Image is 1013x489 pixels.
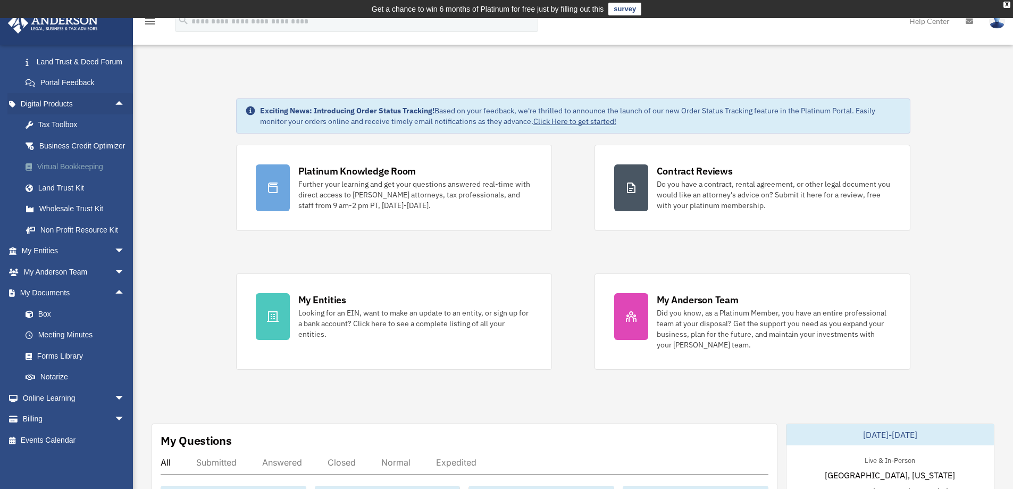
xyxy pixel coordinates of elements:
[114,241,136,262] span: arrow_drop_down
[7,429,141,451] a: Events Calendar
[114,261,136,283] span: arrow_drop_down
[236,145,552,231] a: Platinum Knowledge Room Further your learning and get your questions answered real-time with dire...
[37,139,128,153] div: Business Credit Optimizer
[298,293,346,306] div: My Entities
[298,308,532,339] div: Looking for an EIN, want to make an update to an entity, or sign up for a bank account? Click her...
[298,164,416,178] div: Platinum Knowledge Room
[856,454,924,465] div: Live & In-Person
[114,283,136,304] span: arrow_drop_up
[657,293,739,306] div: My Anderson Team
[533,117,616,126] a: Click Here to get started!
[114,409,136,430] span: arrow_drop_down
[825,469,955,482] span: [GEOGRAPHIC_DATA], [US_STATE]
[436,457,476,468] div: Expedited
[236,273,552,370] a: My Entities Looking for an EIN, want to make an update to an entity, or sign up for a bank accoun...
[15,72,141,94] a: Portal Feedback
[37,160,128,173] div: Virtual Bookkeeping
[144,15,156,28] i: menu
[15,198,141,220] a: Wholesale Trust Kit
[989,13,1005,29] img: User Pic
[7,409,141,430] a: Billingarrow_drop_down
[15,325,141,346] a: Meeting Minutes
[114,387,136,409] span: arrow_drop_down
[161,433,232,449] div: My Questions
[260,106,434,115] strong: Exciting News: Introducing Order Status Tracking!
[262,457,302,468] div: Answered
[15,345,141,367] a: Forms Library
[15,367,141,388] a: Notarize
[657,164,733,178] div: Contract Reviews
[381,457,411,468] div: Normal
[37,118,128,131] div: Tax Toolbox
[372,3,604,15] div: Get a chance to win 6 months of Platinum for free just by filling out this
[7,261,141,283] a: My Anderson Teamarrow_drop_down
[1003,2,1010,8] div: close
[178,14,189,26] i: search
[260,105,901,127] div: Based on your feedback, we're thrilled to announce the launch of our new Order Status Tracking fe...
[15,219,141,241] a: Non Profit Resource Kit
[161,457,171,468] div: All
[15,303,141,325] a: Box
[7,387,141,409] a: Online Learningarrow_drop_down
[786,424,994,445] div: [DATE]-[DATE]
[657,308,891,350] div: Did you know, as a Platinum Member, you have an entire professional team at your disposal? Get th...
[196,457,237,468] div: Submitted
[15,135,141,156] a: Business Credit Optimizer
[37,202,128,216] div: Wholesale Trust Kit
[7,93,141,114] a: Digital Productsarrow_drop_up
[15,114,141,136] a: Tax Toolbox
[15,51,141,72] a: Land Trust & Deed Forum
[595,273,910,370] a: My Anderson Team Did you know, as a Platinum Member, you have an entire professional team at your...
[37,181,128,195] div: Land Trust Kit
[37,223,128,237] div: Non Profit Resource Kit
[7,241,141,262] a: My Entitiesarrow_drop_down
[144,19,156,28] a: menu
[595,145,910,231] a: Contract Reviews Do you have a contract, rental agreement, or other legal document you would like...
[608,3,641,15] a: survey
[298,179,532,211] div: Further your learning and get your questions answered real-time with direct access to [PERSON_NAM...
[114,93,136,115] span: arrow_drop_up
[15,177,141,198] a: Land Trust Kit
[328,457,356,468] div: Closed
[5,13,101,34] img: Anderson Advisors Platinum Portal
[7,283,141,304] a: My Documentsarrow_drop_up
[15,156,141,178] a: Virtual Bookkeeping
[657,179,891,211] div: Do you have a contract, rental agreement, or other legal document you would like an attorney's ad...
